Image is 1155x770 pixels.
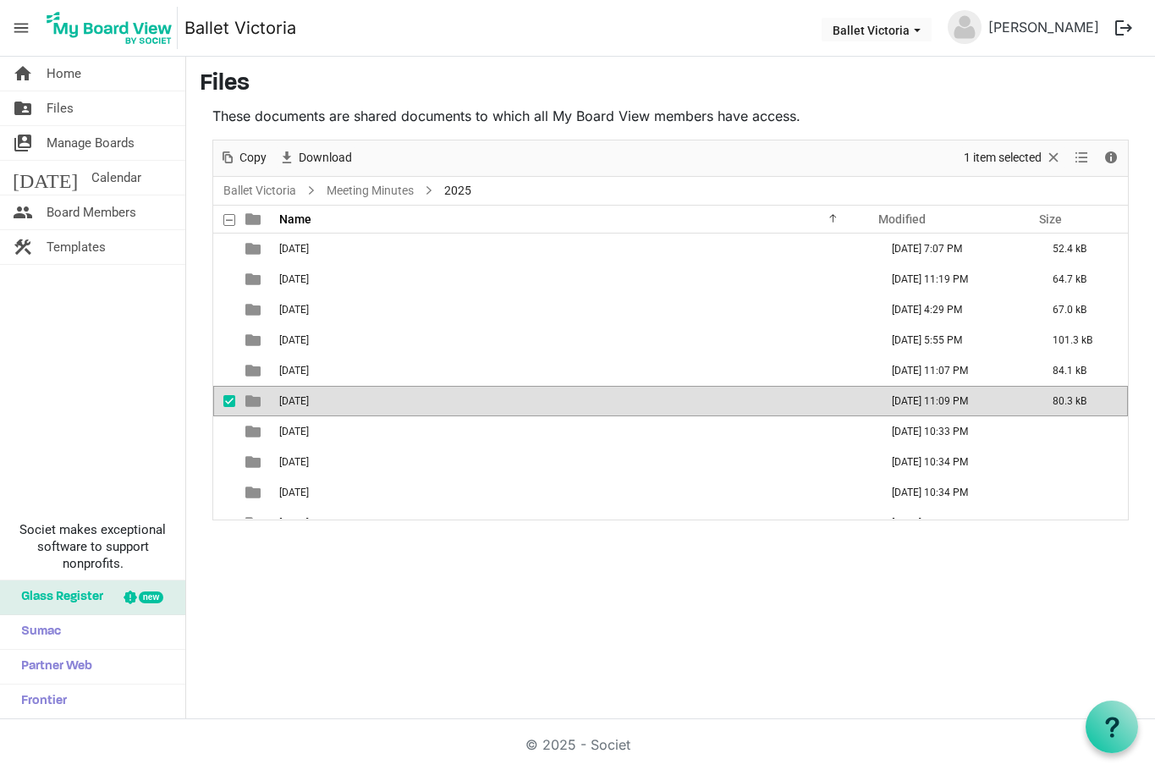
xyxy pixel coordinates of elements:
span: people [13,195,33,229]
td: is template cell column header type [235,294,274,325]
span: Copy [238,147,268,168]
td: November 20, 2024 10:34 PM column header Modified [874,447,1035,477]
span: [DATE] [279,517,309,529]
td: checkbox [213,508,235,538]
span: construction [13,230,33,264]
td: is template cell column header Size [1035,447,1128,477]
span: Board Members [47,195,136,229]
td: March 19, 2025 11:19 PM column header Modified [874,264,1035,294]
td: March 28, 2025 4:29 PM column header Modified [874,294,1035,325]
td: is template cell column header type [235,416,274,447]
td: is template cell column header type [235,447,274,477]
button: Details [1100,147,1123,168]
td: 52.4 kB is template cell column header Size [1035,234,1128,264]
td: 05 May is template cell column header Name [274,355,874,386]
td: 10 October is template cell column header Name [274,508,874,538]
td: 101.3 kB is template cell column header Size [1035,325,1128,355]
button: Download [276,147,355,168]
td: November 20, 2024 10:33 PM column header Modified [874,416,1035,447]
span: menu [5,12,37,44]
span: [DATE] [279,456,309,468]
td: June 25, 2025 11:09 PM column header Modified [874,386,1035,416]
button: Selection [961,147,1065,168]
td: 84.1 kB is template cell column header Size [1035,355,1128,386]
span: [DATE] [279,273,309,285]
td: checkbox [213,264,235,294]
td: 80.3 kB is template cell column header Size [1035,386,1128,416]
td: 06 June is template cell column header Name [274,386,874,416]
td: is template cell column header type [235,386,274,416]
button: View dropdownbutton [1071,147,1092,168]
span: Partner Web [13,650,92,684]
a: Ballet Victoria [220,180,300,201]
td: 09 September is template cell column header Name [274,477,874,508]
span: Download [297,147,354,168]
span: home [13,57,33,91]
td: checkbox [213,325,235,355]
td: 03 March is template cell column header Name [274,294,874,325]
span: Modified [878,212,926,226]
a: Ballet Victoria [184,11,296,45]
td: checkbox [213,234,235,264]
span: [DATE] [279,334,309,346]
div: Details [1097,140,1125,176]
a: Meeting Minutes [323,180,417,201]
td: checkbox [213,477,235,508]
span: Templates [47,230,106,264]
span: 2025 [441,180,475,201]
td: 67.0 kB is template cell column header Size [1035,294,1128,325]
span: switch_account [13,126,33,160]
img: no-profile-picture.svg [948,10,982,44]
a: My Board View Logo [41,7,184,49]
td: February 19, 2025 7:07 PM column header Modified [874,234,1035,264]
img: My Board View Logo [41,7,178,49]
span: [DATE] [279,426,309,437]
div: new [139,591,163,603]
div: Download [272,140,358,176]
td: 01 January is template cell column header Name [274,234,874,264]
h3: Files [200,70,1141,99]
td: is template cell column header Size [1035,477,1128,508]
button: Ballet Victoria dropdownbutton [822,18,932,41]
span: Sumac [13,615,61,649]
span: Glass Register [13,580,103,614]
span: [DATE] [279,487,309,498]
span: Calendar [91,161,141,195]
td: 02 February is template cell column header Name [274,264,874,294]
td: checkbox [213,447,235,477]
span: [DATE] [279,243,309,255]
button: logout [1106,10,1141,46]
p: These documents are shared documents to which all My Board View members have access. [212,106,1129,126]
span: [DATE] [279,365,309,377]
a: [PERSON_NAME] [982,10,1106,44]
span: Size [1039,212,1062,226]
td: November 20, 2024 10:34 PM column header Modified [874,508,1035,538]
td: 07 July is template cell column header Name [274,416,874,447]
td: November 20, 2024 10:34 PM column header Modified [874,477,1035,508]
td: is template cell column header type [235,264,274,294]
td: 04 April is template cell column header Name [274,325,874,355]
span: Name [279,212,311,226]
span: 1 item selected [962,147,1043,168]
span: Home [47,57,81,91]
td: is template cell column header type [235,477,274,508]
td: June 25, 2025 11:07 PM column header Modified [874,355,1035,386]
span: [DATE] [13,161,78,195]
td: is template cell column header type [235,234,274,264]
td: checkbox [213,386,235,416]
td: 64.7 kB is template cell column header Size [1035,264,1128,294]
td: is template cell column header type [235,508,274,538]
div: Copy [213,140,272,176]
span: [DATE] [279,395,309,407]
td: checkbox [213,416,235,447]
span: Societ makes exceptional software to support nonprofits. [8,521,178,572]
span: folder_shared [13,91,33,125]
span: [DATE] [279,304,309,316]
button: Copy [217,147,270,168]
span: Files [47,91,74,125]
a: © 2025 - Societ [525,736,630,753]
td: is template cell column header type [235,325,274,355]
td: is template cell column header Size [1035,508,1128,538]
td: is template cell column header Size [1035,416,1128,447]
div: View [1068,140,1097,176]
